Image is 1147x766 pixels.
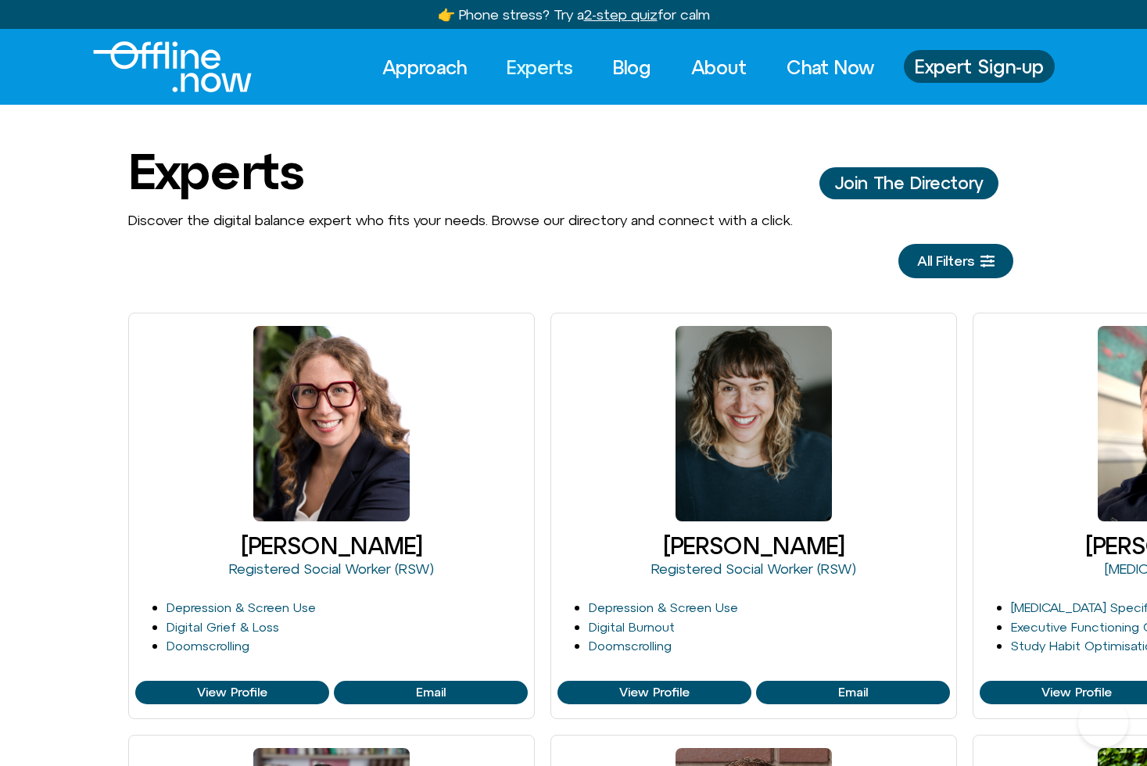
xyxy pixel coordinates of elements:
[838,685,868,700] span: Email
[416,685,446,700] span: Email
[128,212,793,228] span: Discover the digital balance expert who fits your needs. Browse our directory and connect with a ...
[167,600,316,614] a: Depression & Screen Use
[915,56,1044,77] span: Expert Sign-up
[493,50,587,84] a: Experts
[135,681,329,704] a: View Profile of Blair Wexler-Singer
[917,253,974,269] span: All Filters
[772,50,888,84] a: Chat Now
[904,50,1055,83] a: Expert Sign-up
[756,681,950,704] a: View Profile of Cleo Haber
[334,681,528,704] a: View Profile of Blair Wexler-Singer
[1041,685,1112,700] span: View Profile
[438,6,710,23] a: 👉 Phone stress? Try a2-step quizfor calm
[584,6,658,23] u: 2-step quiz
[599,50,665,84] a: Blog
[651,560,856,577] a: Registered Social Worker (RSW)
[368,50,481,84] a: Approach
[93,41,252,92] img: offline.now
[589,639,672,653] a: Doomscrolling
[128,144,303,199] h1: Experts
[819,167,998,199] a: Join The Director
[229,560,434,577] a: Registered Social Worker (RSW)
[368,50,888,84] nav: Menu
[589,620,675,634] a: Digital Burnout
[167,639,249,653] a: Doomscrolling
[835,174,983,192] span: Join The Directory
[197,685,267,700] span: View Profile
[589,600,738,614] a: Depression & Screen Use
[241,532,422,559] a: [PERSON_NAME]
[1078,697,1128,747] iframe: Botpress
[167,620,279,634] a: Digital Grief & Loss
[898,244,1013,278] a: All Filters
[663,532,844,559] a: [PERSON_NAME]
[93,41,225,92] div: Logo
[557,681,751,704] a: View Profile of Cleo Haber
[619,685,690,700] span: View Profile
[677,50,761,84] a: About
